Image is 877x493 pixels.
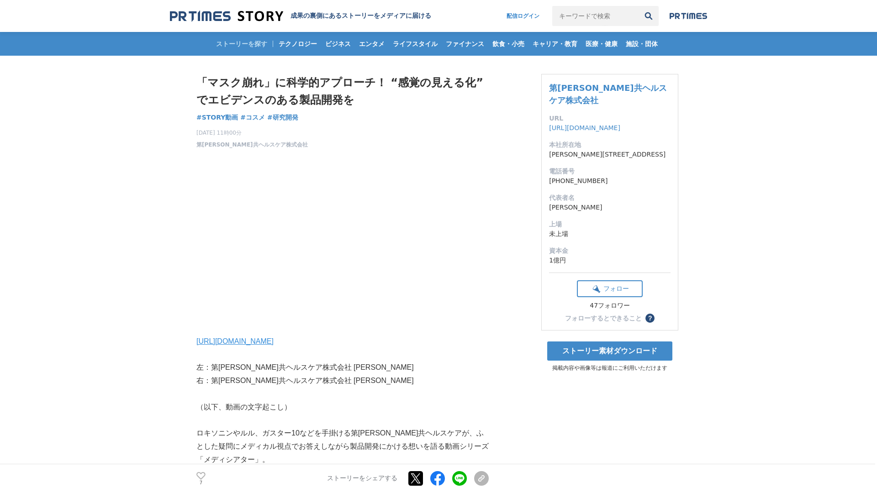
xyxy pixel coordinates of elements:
span: ？ [647,315,653,321]
a: #STORY動画 [196,113,238,122]
a: [URL][DOMAIN_NAME] [549,124,620,131]
span: 施設・団体 [622,40,661,48]
dd: [PERSON_NAME][STREET_ADDRESS] [549,150,671,159]
dt: 代表者名 [549,193,671,203]
a: 飲食・小売 [489,32,528,56]
p: ロキソニンやルル、ガスター10などを手掛ける第[PERSON_NAME]共ヘルスケアが、ふとした疑問にメディカル視点でお答えしながら製品開発にかける想いを語る動画シリーズ「メディシアター」。 [196,427,489,466]
a: ファイナンス [442,32,488,56]
button: ？ [645,314,655,323]
dd: [PHONE_NUMBER] [549,176,671,186]
span: 医療・健康 [582,40,621,48]
dt: 資本金 [549,246,671,256]
p: 左：第[PERSON_NAME]共ヘルスケア株式会社 [PERSON_NAME] [196,361,489,374]
span: #研究開発 [267,113,298,121]
span: キャリア・教育 [529,40,581,48]
h2: 成果の裏側にあるストーリーをメディアに届ける [291,12,431,20]
img: 成果の裏側にあるストーリーをメディアに届ける [170,10,283,22]
span: #コスメ [240,113,265,121]
div: フォローするとできること [565,315,642,321]
a: [URL][DOMAIN_NAME] [196,337,274,345]
a: キャリア・教育 [529,32,581,56]
dt: 本社所在地 [549,140,671,150]
span: エンタメ [355,40,388,48]
span: ライフスタイル [389,40,441,48]
input: キーワードで検索 [552,6,639,26]
p: 7 [196,481,206,485]
div: 47フォロワー [577,302,643,310]
dt: 上場 [549,220,671,229]
p: 右：第[PERSON_NAME]共ヘルスケア株式会社 [PERSON_NAME] [196,374,489,388]
span: テクノロジー [275,40,321,48]
a: 成果の裏側にあるストーリーをメディアに届ける 成果の裏側にあるストーリーをメディアに届ける [170,10,431,22]
dd: 未上場 [549,229,671,239]
dd: [PERSON_NAME] [549,203,671,212]
a: テクノロジー [275,32,321,56]
a: 第[PERSON_NAME]共ヘルスケア株式会社 [549,83,666,105]
a: エンタメ [355,32,388,56]
dd: 1億円 [549,256,671,265]
a: 施設・団体 [622,32,661,56]
span: 飲食・小売 [489,40,528,48]
a: ストーリー素材ダウンロード [547,341,672,361]
dt: URL [549,114,671,123]
a: 医療・健康 [582,32,621,56]
a: 第[PERSON_NAME]共ヘルスケア株式会社 [196,141,308,149]
h1: 「マスク崩れ」に科学的アプローチ！ “感覚の見える化”でエビデンスのある製品開発を [196,74,489,109]
span: ビジネス [322,40,354,48]
button: フォロー [577,280,643,297]
p: ストーリーをシェアする [327,475,397,483]
a: #コスメ [240,113,265,122]
a: ビジネス [322,32,354,56]
dt: 電話番号 [549,167,671,176]
span: [DATE] 11時00分 [196,129,308,137]
span: #STORY動画 [196,113,238,121]
span: ファイナンス [442,40,488,48]
img: prtimes [670,12,707,20]
a: 配信ログイン [497,6,549,26]
a: #研究開発 [267,113,298,122]
p: 掲載内容や画像等は報道にご利用いただけます [541,364,678,372]
a: ライフスタイル [389,32,441,56]
button: 検索 [639,6,659,26]
p: （以下、動画の文字起こし） [196,401,489,414]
